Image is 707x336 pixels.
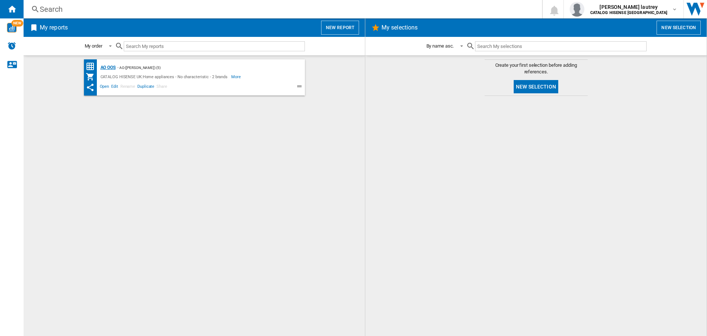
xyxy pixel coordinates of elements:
[570,2,584,17] img: profile.jpg
[321,21,359,35] button: New report
[99,72,232,81] div: CATALOG HISENSE UK:Home appliances - No characteristic - 2 brands
[38,21,69,35] h2: My reports
[155,83,168,92] span: Share
[124,41,305,51] input: Search My reports
[590,10,668,15] b: CATALOG HISENSE [GEOGRAPHIC_DATA]
[380,21,419,35] h2: My selections
[657,21,701,35] button: New selection
[514,80,558,93] button: New selection
[86,72,99,81] div: My Assortment
[86,62,99,71] div: Price Matrix
[136,83,155,92] span: Duplicate
[85,43,102,49] div: My order
[590,3,668,11] span: [PERSON_NAME] lautrey
[11,20,23,27] span: NEW
[119,83,136,92] span: Rename
[7,41,16,50] img: alerts-logo.svg
[485,62,588,75] span: Create your first selection before adding references.
[110,83,119,92] span: Edit
[231,72,242,81] span: More
[426,43,454,49] div: By name asc.
[475,41,646,51] input: Search My selections
[7,23,17,32] img: wise-card.svg
[99,63,116,72] div: AO OOS
[86,83,95,92] ng-md-icon: This report has been shared with you
[116,63,290,72] div: - AO ([PERSON_NAME]) (5)
[99,83,110,92] span: Open
[40,4,523,14] div: Search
